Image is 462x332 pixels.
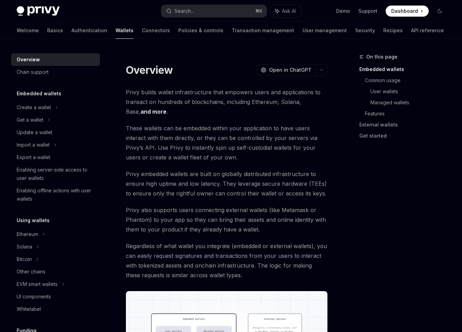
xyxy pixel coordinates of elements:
div: Get a wallet [17,116,43,124]
a: Policies & controls [178,22,223,39]
a: Authentication [71,22,107,39]
a: API reference [411,22,444,39]
h5: Using wallets [17,216,50,225]
div: Search... [174,7,194,15]
a: Enabling server-side access to user wallets [11,164,100,184]
a: Export a wallet [11,151,100,164]
span: Ask AI [282,8,296,15]
span: ⌘ K [255,8,263,14]
div: Ethereum [17,230,38,238]
a: User management [302,22,347,39]
a: Other chains [11,265,100,278]
a: and more [140,108,166,115]
div: EVM smart wallets [17,280,58,288]
span: Privy builds wallet infrastructure that empowers users and applications to transact on hundreds o... [126,87,327,116]
a: Transaction management [232,22,294,39]
div: Update a wallet [17,128,52,137]
div: Enabling offline actions with user wallets [17,186,96,203]
span: Regardless of what wallet you integrate (embedded or external wallets), you can easily request si... [126,241,327,280]
a: Update a wallet [11,126,100,139]
a: Common usage [365,75,451,86]
div: UI components [17,292,51,301]
a: User wallets [370,86,451,97]
button: Search...⌘K [161,5,266,17]
a: External wallets [359,119,451,130]
span: Open in ChatGPT [269,67,311,73]
a: Managed wallets [370,97,451,108]
button: Open in ChatGPT [256,64,316,76]
span: These wallets can be embedded within your application to have users interact with them directly, ... [126,123,327,162]
div: Overview [17,55,40,64]
a: Connectors [142,22,170,39]
a: Get started [359,130,451,141]
a: Support [358,8,377,15]
a: Dashboard [386,6,429,17]
a: Security [355,22,375,39]
div: Whitelabel [17,305,41,313]
button: Toggle dark mode [434,6,445,17]
div: Solana [17,243,32,251]
a: Demo [336,8,350,15]
div: Enabling server-side access to user wallets [17,166,96,182]
div: Bitcoin [17,255,32,263]
a: Overview [11,53,100,66]
h5: Embedded wallets [17,89,61,98]
span: Privy also supports users connecting external wallets (like Metamask or Phantom) to your app so t... [126,205,327,234]
div: Create a wallet [17,103,51,112]
div: Chain support [17,68,49,76]
img: dark logo [17,6,60,16]
a: Enabling offline actions with user wallets [11,184,100,205]
div: Export a wallet [17,153,50,161]
a: Whitelabel [11,303,100,315]
a: Wallets [115,22,134,39]
span: Dashboard [391,8,418,15]
span: On this page [366,53,397,61]
h1: Overview [126,64,173,76]
a: Welcome [17,22,39,39]
a: UI components [11,290,100,303]
a: Recipes [383,22,403,39]
a: Embedded wallets [359,64,451,75]
button: Ask AI [270,5,301,17]
a: Features [365,108,451,119]
div: Other chains [17,268,45,276]
a: Basics [47,22,63,39]
span: Privy embedded wallets are built on globally distributed infrastructure to ensure high uptime and... [126,169,327,198]
a: Chain support [11,66,100,78]
div: Import a wallet [17,141,50,149]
